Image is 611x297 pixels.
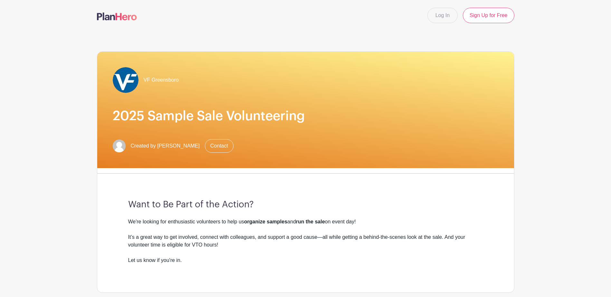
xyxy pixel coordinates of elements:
[128,199,483,210] h3: Want to Be Part of the Action?
[113,139,126,152] img: default-ce2991bfa6775e67f084385cd625a349d9dcbb7a52a09fb2fda1e96e2d18dcdb.png
[113,67,138,93] img: VF_Icon_FullColor_CMYK-small.jpg
[205,139,234,153] a: Contact
[296,219,325,224] strong: run the sale
[463,8,514,23] a: Sign Up for Free
[128,218,483,256] div: We're looking for enthusiastic volunteers to help us and on event day! It’s a great way to get in...
[113,108,499,124] h1: 2025 Sample Sale Volunteering
[97,13,137,20] img: logo-507f7623f17ff9eddc593b1ce0a138ce2505c220e1c5a4e2b4648c50719b7d32.svg
[244,219,287,224] strong: organize samples
[144,76,179,84] span: VF Greensboro
[427,8,458,23] a: Log In
[131,142,200,150] span: Created by [PERSON_NAME]
[128,256,483,272] div: Let us know if you're in.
